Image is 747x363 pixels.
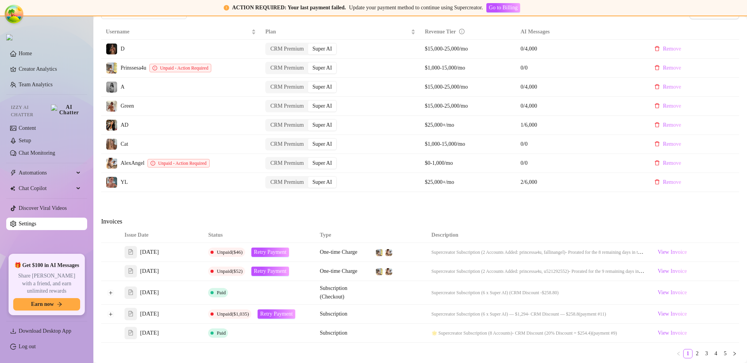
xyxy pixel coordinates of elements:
[565,249,705,255] span: - Prorated for the 8 remaining days in the billing cycle ([DATE] - [DATE])
[654,65,660,70] span: delete
[10,186,15,191] img: Chat Copilot
[459,29,465,34] span: info-circle
[153,66,157,70] span: exclamation-circle
[420,40,516,59] td: $15,000-25,000/mo
[19,167,74,179] span: Automations
[308,158,336,169] div: Super AI
[121,46,124,52] span: D
[10,328,16,334] span: download
[128,330,133,335] span: file-text
[265,100,337,112] div: segmented control
[315,228,371,243] th: Type
[420,78,516,97] td: $15,000-25,000/mo
[128,290,133,295] span: file-text
[265,28,409,36] span: Plan
[658,288,687,297] span: View Invoice
[730,349,739,358] li: Next Page
[106,101,117,112] img: Green
[683,349,693,358] li: 1
[217,311,249,317] span: Unpaid ($1,035)
[320,330,347,336] span: Subscription
[254,268,287,274] span: Retry Payment
[19,138,31,143] a: Setup
[320,268,358,274] span: One-time Charge
[431,269,569,274] span: Supercreator Subscription (2 Accounts Added: princessa4u, u521292552)
[648,138,687,150] button: Remove
[663,84,681,90] span: Remove
[251,267,289,276] button: Retry Payment
[107,311,114,317] button: Expand row
[6,6,22,22] button: Open Tanstack query devtools
[663,179,681,185] span: Remove
[266,82,308,92] div: CRM Premium
[19,205,67,211] a: Discover Viral Videos
[654,160,660,166] span: delete
[106,120,117,131] img: AD
[420,135,516,154] td: $1,000-15,000/mo
[385,249,392,256] img: AlexAngel
[569,268,708,274] span: - Prorated for the 9 remaining days in the billing cycle ([DATE] - [DATE])
[658,310,687,318] span: View Invoice
[702,349,711,358] li: 3
[521,178,639,187] span: 2 / 6,000
[57,302,62,307] span: arrow-right
[308,44,336,54] div: Super AI
[654,122,660,127] span: delete
[648,119,687,131] button: Remove
[106,63,117,73] img: Prinssesa4u
[658,329,687,337] span: View Invoice
[521,140,639,148] span: 0 / 0
[711,349,721,358] li: 4
[128,268,133,274] span: file-text
[663,103,681,109] span: Remove
[107,290,114,296] button: Expand row
[13,272,80,295] span: Share [PERSON_NAME] with a friend, and earn unlimited rewards
[521,64,639,72] span: 0 / 0
[13,298,80,311] button: Earn nowarrow-right
[106,177,117,188] img: YL
[265,81,337,93] div: segmented control
[6,34,12,40] img: logo.svg
[592,330,617,336] span: (payment #9)
[121,103,134,109] span: Green
[121,122,128,128] span: AD
[261,24,420,40] th: Plan
[654,46,660,51] span: delete
[266,139,308,150] div: CRM Premium
[654,267,690,276] a: View Invoice
[528,311,579,317] span: - CRM Discount — $258.8
[11,104,48,119] span: Izzy AI Chatter
[648,62,687,74] button: Remove
[521,121,639,129] span: 1 / 6,000
[308,101,336,112] div: Super AI
[31,301,54,307] span: Earn now
[19,51,32,56] a: Home
[516,24,644,40] th: AI Messages
[128,249,133,255] span: file-text
[258,309,296,319] button: Retry Payment
[648,100,687,112] button: Remove
[266,101,308,112] div: CRM Premium
[425,29,456,35] span: Revenue Tier
[265,157,337,169] div: segmented control
[320,285,347,300] span: Subscription (Checkout)
[721,349,730,358] li: 5
[385,268,392,275] img: AlexAngel
[217,330,226,336] span: Paid
[19,150,55,156] a: Chat Monitoring
[260,311,293,317] span: Retry Payment
[265,43,337,55] div: segmented control
[265,62,337,74] div: segmented control
[106,28,250,36] span: Username
[51,105,81,115] img: AI Chatter
[320,249,358,255] span: One-time Charge
[265,176,337,188] div: segmented control
[663,141,681,147] span: Remove
[217,290,226,295] span: Paid
[712,349,720,358] a: 4
[521,45,639,53] span: 0 / 4,000
[217,268,242,274] span: Unpaid ($52)
[427,228,650,243] th: Description
[693,349,702,358] li: 2
[106,82,117,92] img: A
